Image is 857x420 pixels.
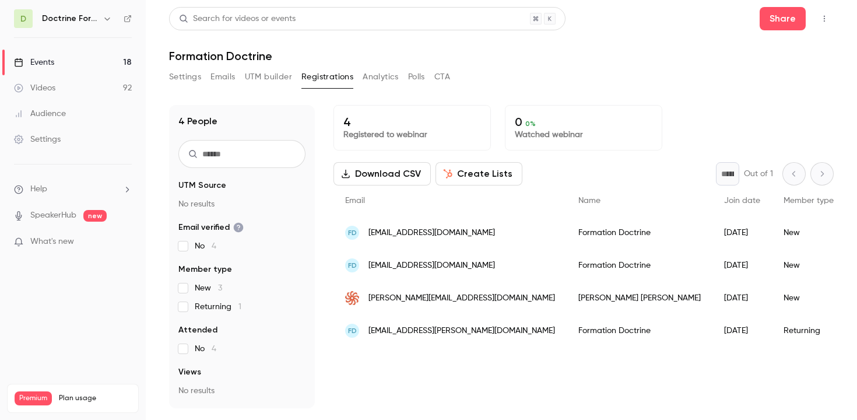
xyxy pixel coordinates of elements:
button: Share [760,7,806,30]
span: Email [345,197,365,205]
div: Events [14,57,54,68]
p: Registered to webinar [343,129,481,141]
button: Analytics [363,68,399,86]
span: What's new [30,236,74,248]
div: Search for videos or events [179,13,296,25]
span: [PERSON_NAME][EMAIL_ADDRESS][DOMAIN_NAME] [368,292,555,304]
span: No [195,240,216,252]
div: Formation Doctrine [567,314,712,347]
span: D [20,13,26,25]
button: Download CSV [333,162,431,185]
span: Join date [724,197,760,205]
div: [DATE] [712,314,772,347]
span: Plan usage [59,394,131,403]
span: Returning [195,301,241,313]
li: help-dropdown-opener [14,183,132,195]
a: SpeakerHub [30,209,76,222]
div: New [772,249,845,282]
span: FD [348,260,357,271]
button: CTA [434,68,450,86]
p: 4 [343,115,481,129]
span: 4 [212,242,216,250]
span: 4 [212,345,216,353]
img: alphard.law [345,291,359,305]
span: Member type [178,264,232,275]
p: Watched webinar [515,129,652,141]
span: [EMAIL_ADDRESS][DOMAIN_NAME] [368,260,495,272]
div: [DATE] [712,216,772,249]
span: Premium [15,391,52,405]
span: Attended [178,324,217,336]
div: [DATE] [712,282,772,314]
span: UTM Source [178,180,226,191]
span: Help [30,183,47,195]
button: Create Lists [435,162,522,185]
button: Polls [408,68,425,86]
button: Registrations [301,68,353,86]
p: No results [178,385,305,397]
span: 0 % [525,120,536,128]
span: 1 [238,303,241,311]
p: No results [178,198,305,210]
button: Emails [210,68,235,86]
span: [EMAIL_ADDRESS][PERSON_NAME][DOMAIN_NAME] [368,325,555,337]
div: Settings [14,134,61,145]
h1: Formation Doctrine [169,49,834,63]
button: Settings [169,68,201,86]
span: Member type [784,197,834,205]
div: New [772,282,845,314]
span: FD [348,325,357,336]
span: FD [348,228,357,238]
p: Out of 1 [744,168,773,180]
button: UTM builder [245,68,292,86]
div: Audience [14,108,66,120]
span: Email verified [178,222,244,233]
span: No [195,343,216,355]
div: Formation Doctrine [567,249,712,282]
h6: Doctrine Formation Avocats [42,13,98,24]
p: 0 [515,115,652,129]
span: [EMAIL_ADDRESS][DOMAIN_NAME] [368,227,495,239]
div: Formation Doctrine [567,216,712,249]
h1: 4 People [178,114,217,128]
span: New [195,282,222,294]
span: Views [178,366,201,378]
div: Videos [14,82,55,94]
iframe: Noticeable Trigger [118,237,132,247]
div: [DATE] [712,249,772,282]
span: Name [578,197,600,205]
div: [PERSON_NAME] [PERSON_NAME] [567,282,712,314]
span: 3 [218,284,222,292]
div: Returning [772,314,845,347]
div: New [772,216,845,249]
span: new [83,210,107,222]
